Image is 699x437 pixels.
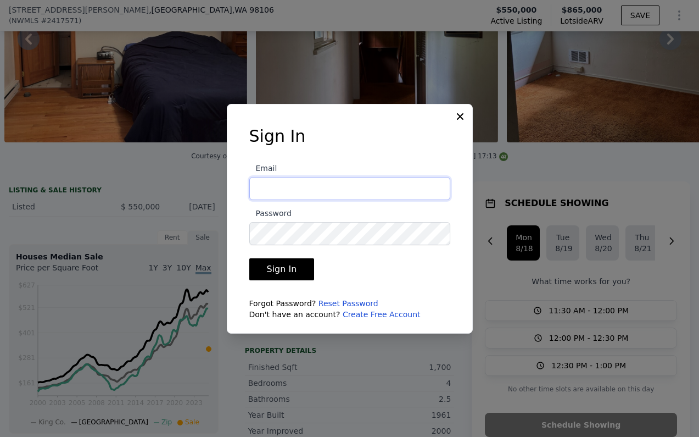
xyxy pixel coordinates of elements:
[249,258,315,280] button: Sign In
[249,177,450,200] input: Email
[249,298,450,320] div: Forgot Password? Don't have an account?
[249,222,450,245] input: Password
[249,164,277,173] span: Email
[343,310,421,319] a: Create Free Account
[318,299,378,308] a: Reset Password
[249,209,292,218] span: Password
[249,126,450,146] h3: Sign In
